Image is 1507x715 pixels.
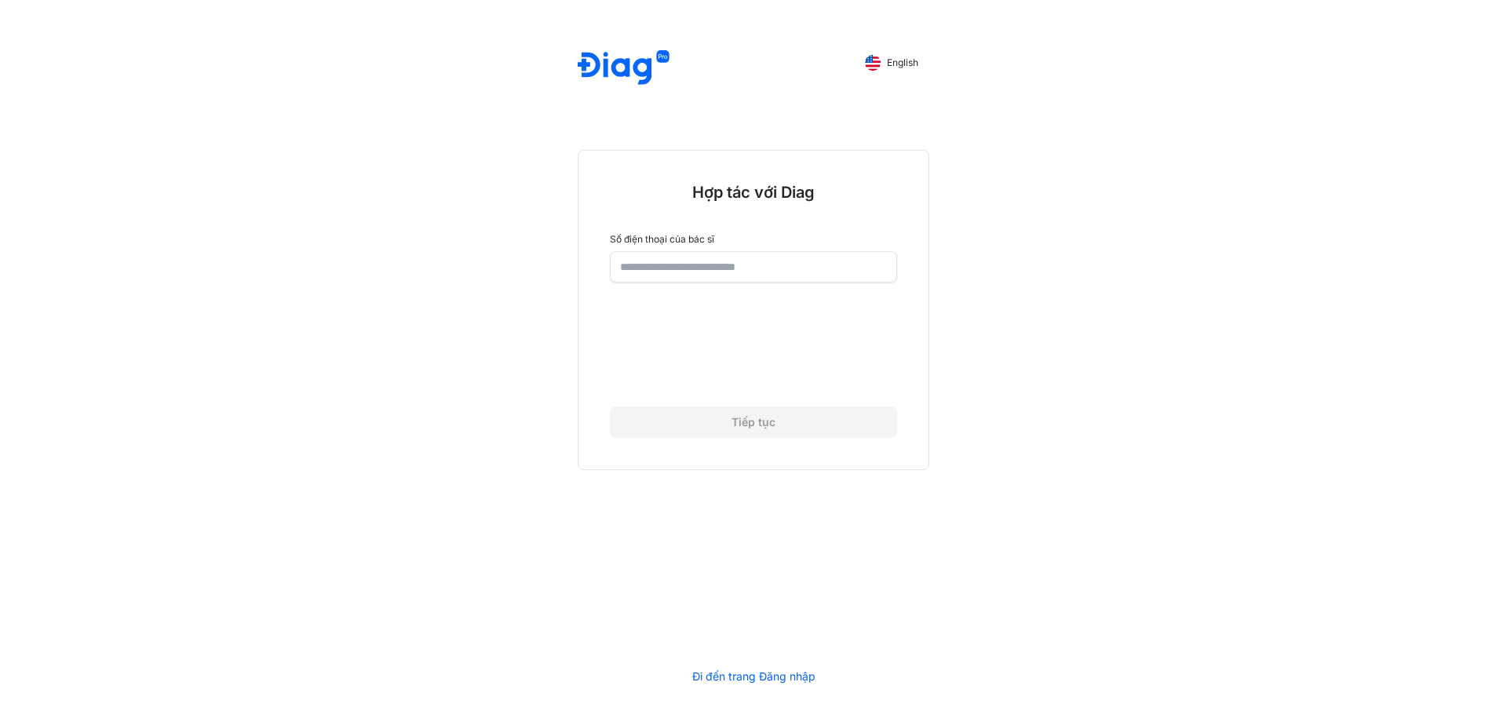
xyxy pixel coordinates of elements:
[865,55,881,71] img: English
[887,57,918,68] span: English
[634,314,873,375] iframe: reCAPTCHA
[610,407,897,438] button: Tiếp tục
[578,50,670,87] img: logo
[854,50,929,75] button: English
[692,182,815,202] div: Hợp tác với Diag
[692,669,816,684] a: Đi đến trang Đăng nhập
[610,234,897,245] label: Số điện thoại của bác sĩ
